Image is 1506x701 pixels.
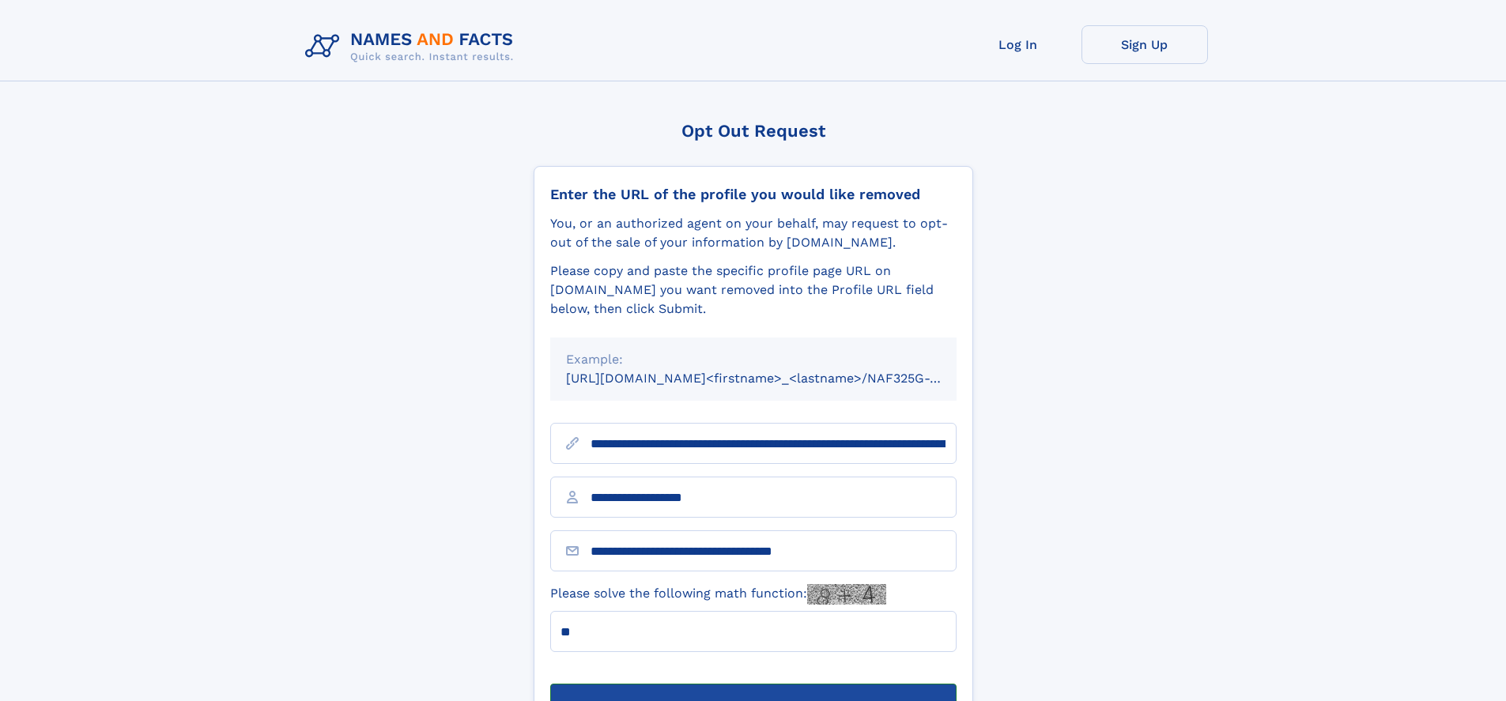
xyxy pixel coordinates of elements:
[955,25,1081,64] a: Log In
[566,350,941,369] div: Example:
[550,186,957,203] div: Enter the URL of the profile you would like removed
[566,371,987,386] small: [URL][DOMAIN_NAME]<firstname>_<lastname>/NAF325G-xxxxxxxx
[1081,25,1208,64] a: Sign Up
[534,121,973,141] div: Opt Out Request
[550,262,957,318] div: Please copy and paste the specific profile page URL on [DOMAIN_NAME] you want removed into the Pr...
[550,584,886,605] label: Please solve the following math function:
[299,25,527,68] img: Logo Names and Facts
[550,214,957,252] div: You, or an authorized agent on your behalf, may request to opt-out of the sale of your informatio...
